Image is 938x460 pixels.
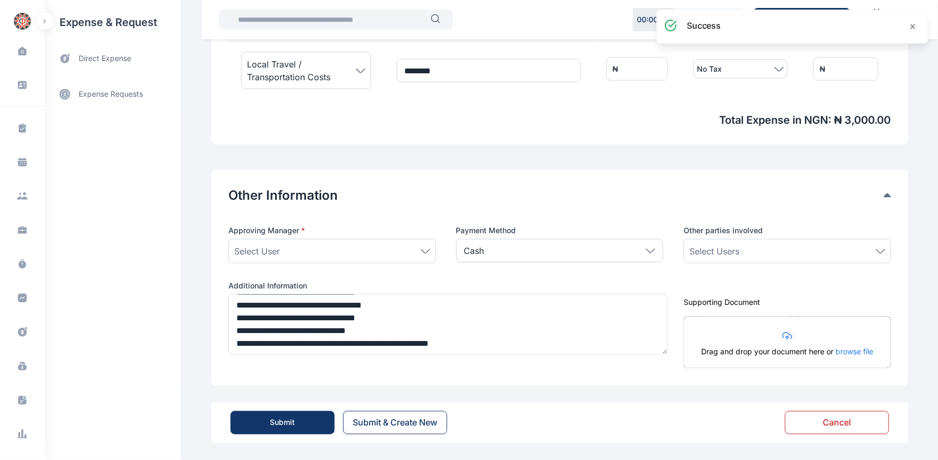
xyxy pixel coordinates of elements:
[836,347,874,356] span: browse file
[464,244,484,257] p: Cash
[613,64,619,74] div: ₦
[228,113,891,127] span: Total Expense in NGN : ₦ 3,000.00
[820,64,825,74] div: ₦
[228,187,891,204] div: Other Information
[234,245,280,258] span: Select User
[684,225,763,236] span: Other parties involved
[231,411,335,435] button: Submit
[785,411,889,435] button: Cancel
[45,45,181,73] a: direct expense
[689,245,739,258] span: Select Users
[859,4,895,36] a: Calendar
[684,347,891,368] div: Drag and drop your document here or
[687,19,721,32] h3: success
[343,411,447,435] button: Submit & Create New
[456,225,664,236] label: Payment Method
[228,280,663,291] label: Additional Information
[697,63,722,75] span: No Tax
[79,53,131,64] span: direct expense
[45,81,181,107] a: expense requests
[45,73,181,107] div: expense requests
[247,58,356,83] span: Local Travel / Transportation Costs
[270,418,295,428] div: Submit
[228,187,884,204] button: Other Information
[228,225,305,236] span: Approving Manager
[684,297,891,308] div: Supporting Document
[637,14,670,25] p: 00 : 00 : 00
